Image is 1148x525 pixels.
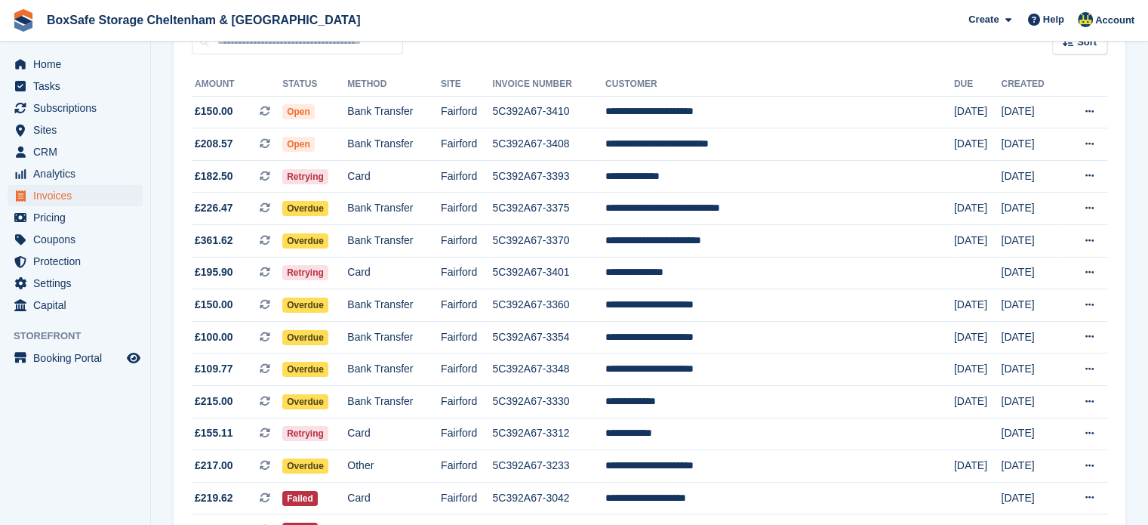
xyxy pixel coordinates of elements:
[347,386,441,418] td: Bank Transfer
[1001,321,1062,354] td: [DATE]
[492,354,605,386] td: 5C392A67-3348
[492,73,605,97] th: Invoice Number
[954,96,1002,128] td: [DATE]
[492,386,605,418] td: 5C392A67-3330
[8,185,143,206] a: menu
[41,8,366,32] a: BoxSafe Storage Cheltenham & [GEOGRAPHIC_DATA]
[8,347,143,369] a: menu
[195,136,233,152] span: £208.57
[33,185,124,206] span: Invoices
[492,418,605,450] td: 5C392A67-3312
[492,96,605,128] td: 5C392A67-3410
[441,193,492,225] td: Fairford
[14,329,150,344] span: Storefront
[347,450,441,483] td: Other
[282,362,328,377] span: Overdue
[1001,386,1062,418] td: [DATE]
[33,163,124,184] span: Analytics
[954,73,1002,97] th: Due
[1077,35,1097,50] span: Sort
[33,54,124,75] span: Home
[282,265,328,280] span: Retrying
[441,73,492,97] th: Site
[954,354,1002,386] td: [DATE]
[1001,450,1062,483] td: [DATE]
[492,193,605,225] td: 5C392A67-3375
[33,76,124,97] span: Tasks
[282,459,328,474] span: Overdue
[1001,289,1062,322] td: [DATE]
[441,160,492,193] td: Fairford
[12,9,35,32] img: stora-icon-8386f47178a22dfd0bd8f6a31ec36ba5ce8667c1dd55bd0f319d3a0aa187defe.svg
[968,12,999,27] span: Create
[954,386,1002,418] td: [DATE]
[492,128,605,161] td: 5C392A67-3408
[347,321,441,354] td: Bank Transfer
[8,76,143,97] a: menu
[347,257,441,289] td: Card
[441,96,492,128] td: Fairford
[1001,96,1062,128] td: [DATE]
[125,349,143,367] a: Preview store
[33,207,124,228] span: Pricing
[282,137,315,152] span: Open
[195,425,233,441] span: £155.11
[282,169,328,184] span: Retrying
[954,193,1002,225] td: [DATE]
[195,297,233,313] span: £150.00
[347,128,441,161] td: Bank Transfer
[1001,193,1062,225] td: [DATE]
[347,96,441,128] td: Bank Transfer
[282,394,328,409] span: Overdue
[441,482,492,514] td: Fairford
[441,225,492,258] td: Fairford
[441,450,492,483] td: Fairford
[1001,418,1062,450] td: [DATE]
[8,207,143,228] a: menu
[33,229,124,250] span: Coupons
[8,97,143,119] a: menu
[195,233,233,249] span: £361.62
[492,289,605,322] td: 5C392A67-3360
[195,458,233,474] span: £217.00
[282,73,347,97] th: Status
[195,103,233,119] span: £150.00
[492,482,605,514] td: 5C392A67-3042
[441,354,492,386] td: Fairford
[1001,225,1062,258] td: [DATE]
[33,119,124,141] span: Sites
[1001,354,1062,386] td: [DATE]
[195,490,233,506] span: £219.62
[8,295,143,316] a: menu
[441,257,492,289] td: Fairford
[347,193,441,225] td: Bank Transfer
[492,321,605,354] td: 5C392A67-3354
[1078,12,1093,27] img: Kim Virabi
[441,128,492,161] td: Fairford
[8,229,143,250] a: menu
[282,491,318,506] span: Failed
[347,289,441,322] td: Bank Transfer
[954,289,1002,322] td: [DATE]
[347,160,441,193] td: Card
[33,251,124,272] span: Protection
[492,160,605,193] td: 5C392A67-3393
[347,225,441,258] td: Bank Transfer
[954,128,1002,161] td: [DATE]
[8,119,143,141] a: menu
[954,450,1002,483] td: [DATE]
[8,163,143,184] a: menu
[282,298,328,313] span: Overdue
[605,73,954,97] th: Customer
[282,426,328,441] span: Retrying
[192,73,282,97] th: Amount
[347,418,441,450] td: Card
[282,201,328,216] span: Overdue
[1095,13,1134,28] span: Account
[441,289,492,322] td: Fairford
[195,200,233,216] span: £226.47
[954,225,1002,258] td: [DATE]
[492,225,605,258] td: 5C392A67-3370
[492,450,605,483] td: 5C392A67-3233
[8,273,143,294] a: menu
